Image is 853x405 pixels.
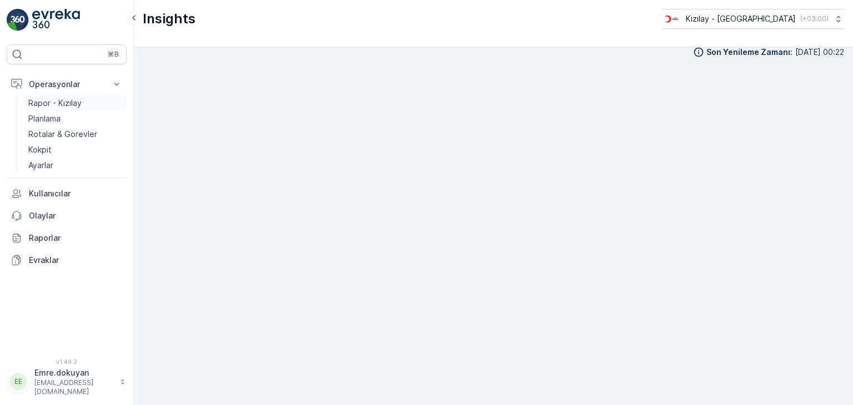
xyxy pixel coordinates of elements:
img: logo_light-DOdMpM7g.png [32,9,80,31]
p: Olaylar [29,210,122,221]
button: Operasyonlar [7,73,127,95]
p: Emre.dokuyan [34,367,114,378]
a: Evraklar [7,249,127,271]
p: Rotalar & Görevler [28,129,97,140]
img: logo [7,9,29,31]
p: ⌘B [108,50,119,59]
p: Ayarlar [28,160,53,171]
button: Kızılay - [GEOGRAPHIC_DATA](+03:00) [662,9,844,29]
a: Raporlar [7,227,127,249]
p: [DATE] 00:22 [795,47,844,58]
a: Ayarlar [24,158,127,173]
button: EEEmre.dokuyan[EMAIL_ADDRESS][DOMAIN_NAME] [7,367,127,396]
a: Rapor - Kızılay [24,95,127,111]
img: k%C4%B1z%C4%B1lay_D5CCths_t1JZB0k.png [662,13,681,25]
p: Kızılay - [GEOGRAPHIC_DATA] [686,13,796,24]
p: Son Yenileme Zamanı : [706,47,792,58]
span: v 1.49.2 [7,358,127,365]
a: Kullanıcılar [7,183,127,205]
a: Kokpit [24,142,127,158]
p: Kullanıcılar [29,188,122,199]
p: Planlama [28,113,61,124]
a: Olaylar [7,205,127,227]
p: Insights [143,10,195,28]
p: Raporlar [29,232,122,244]
p: ( +03:00 ) [800,14,829,23]
p: Operasyonlar [29,79,104,90]
a: Planlama [24,111,127,126]
a: Rotalar & Görevler [24,126,127,142]
p: Rapor - Kızılay [28,98,82,109]
p: Evraklar [29,255,122,266]
div: EE [9,373,27,391]
p: [EMAIL_ADDRESS][DOMAIN_NAME] [34,378,114,396]
p: Kokpit [28,144,52,155]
